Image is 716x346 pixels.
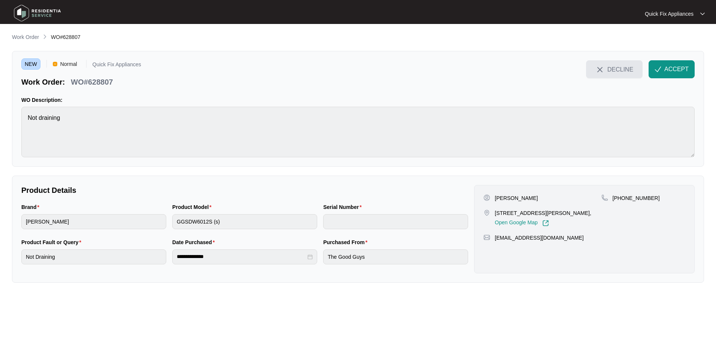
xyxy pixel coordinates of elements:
[595,65,604,74] img: close-Icon
[601,194,608,201] img: map-pin
[495,234,583,242] p: [EMAIL_ADDRESS][DOMAIN_NAME]
[71,77,113,87] p: WO#628807
[655,66,661,73] img: check-Icon
[53,62,57,66] img: Vercel Logo
[613,194,660,202] p: [PHONE_NUMBER]
[92,62,141,70] p: Quick Fix Appliances
[42,34,48,40] img: chevron-right
[21,185,468,195] p: Product Details
[495,209,591,217] p: [STREET_ADDRESS][PERSON_NAME],
[542,220,549,227] img: Link-External
[11,2,64,24] img: residentia service logo
[607,65,633,73] span: DECLINE
[483,234,490,241] img: map-pin
[323,249,468,264] input: Purchased From
[21,203,42,211] label: Brand
[495,194,538,202] p: [PERSON_NAME]
[21,214,166,229] input: Brand
[10,33,40,42] a: Work Order
[586,60,643,78] button: close-IconDECLINE
[21,249,166,264] input: Product Fault or Query
[495,220,549,227] a: Open Google Map
[649,60,695,78] button: check-IconACCEPT
[323,239,370,246] label: Purchased From
[177,253,306,261] input: Date Purchased
[323,214,468,229] input: Serial Number
[645,10,694,18] p: Quick Fix Appliances
[21,107,695,157] textarea: Not draining
[172,214,317,229] input: Product Model
[12,33,39,41] p: Work Order
[700,12,705,16] img: dropdown arrow
[323,203,364,211] label: Serial Number
[21,58,40,70] span: NEW
[172,239,218,246] label: Date Purchased
[172,203,215,211] label: Product Model
[483,209,490,216] img: map-pin
[21,239,84,246] label: Product Fault or Query
[664,65,689,74] span: ACCEPT
[51,34,81,40] span: WO#628807
[21,96,695,104] p: WO Description:
[21,77,65,87] p: Work Order:
[57,58,80,70] span: Normal
[483,194,490,201] img: user-pin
